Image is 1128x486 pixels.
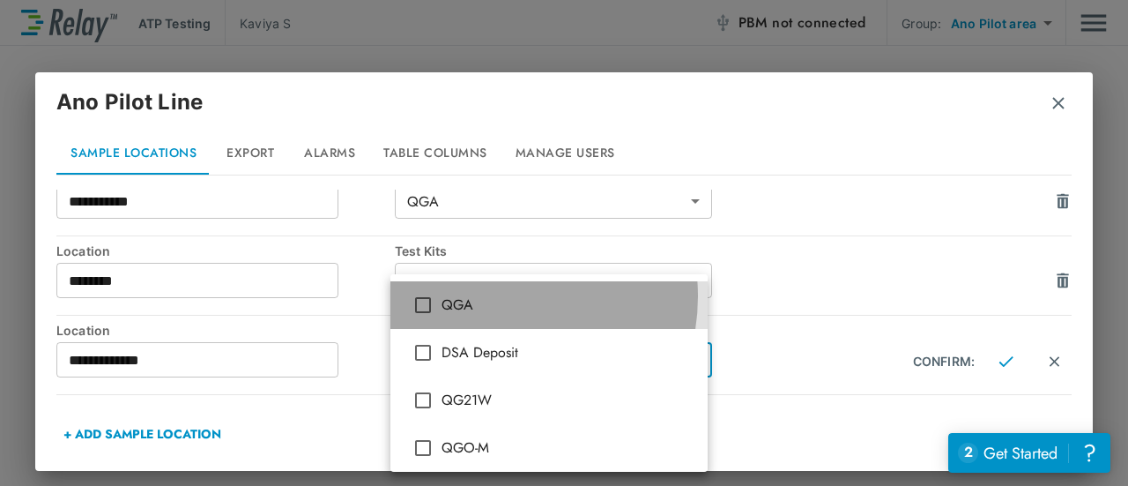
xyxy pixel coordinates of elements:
span: QG21W [442,390,694,411]
span: DSA Deposit [442,342,694,363]
span: QGA [442,295,694,316]
span: QGO-M [442,437,694,459]
iframe: Resource center [948,433,1110,473]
